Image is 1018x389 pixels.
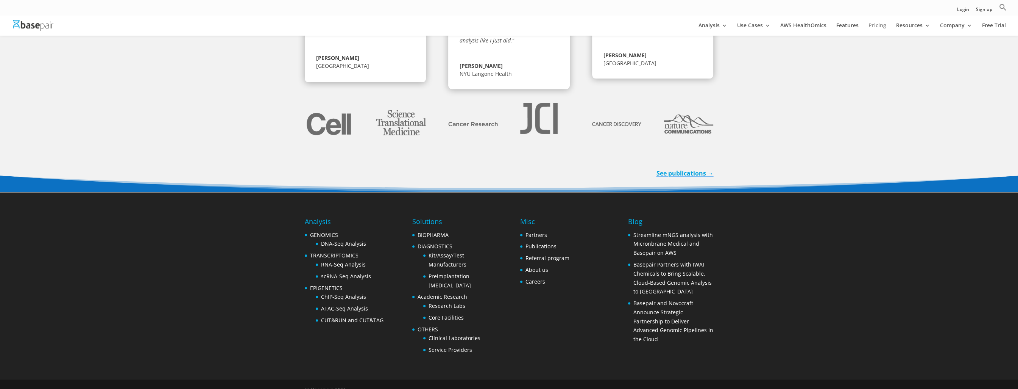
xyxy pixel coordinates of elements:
[999,3,1007,15] a: Search Icon Link
[976,7,992,15] a: Sign up
[603,60,656,67] span: [GEOGRAPHIC_DATA]
[836,23,859,36] a: Features
[460,62,558,70] span: [PERSON_NAME]
[429,302,465,309] a: Research Labs
[429,252,466,268] a: Kit/Assay/Test Manufacturers
[321,273,371,280] a: scRNA-Seq Analysis
[310,284,343,292] a: EPIGENETICS
[982,23,1006,36] a: Free Trial
[13,20,53,31] img: Basepair
[418,231,449,238] a: BIOPHARMA
[321,261,366,268] a: RNA-Seq Analysis
[310,252,359,259] a: TRANSCRIPTOMICS
[305,216,384,230] h4: Analysis
[525,278,545,285] a: Careers
[321,240,366,247] a: DNA-Seq Analysis
[316,54,415,62] span: [PERSON_NAME]
[633,300,713,343] a: Basepair and Novocraft Announce Strategic Partnership to Deliver Advanced Genomic Pipelines in th...
[316,5,413,36] em: “Fast, excellent and reasonably priced…you CAN get all three!! Thank you to the folks at Basepair...
[656,169,714,177] a: See publications →
[698,23,727,36] a: Analysis
[321,305,368,312] a: ATAC-Seq Analysis
[868,23,886,36] a: Pricing
[780,23,826,36] a: AWS HealthOmics
[896,23,930,36] a: Resources
[418,243,452,250] a: DIAGNOSTICS
[321,293,366,300] a: ChIP-Seq Analysis
[429,334,480,342] a: Clinical Laboratories
[429,314,464,321] a: Core Facilities
[737,23,770,36] a: Use Cases
[310,231,338,238] a: GENOMICS
[525,254,569,262] a: Referral program
[633,261,712,295] a: Basepair Partners with IWAI Chemicals to Bring Scalable, Cloud-Based Genomic Analysis to [GEOGRAP...
[429,273,471,289] a: Preimplantation [MEDICAL_DATA]
[633,231,713,257] a: Streamline mNGS analysis with Micronbrane Medical and Basepair on AWS
[429,346,472,353] a: Service Providers
[999,3,1007,11] svg: Search
[418,326,438,333] a: OTHERS
[525,243,557,250] a: Publications
[520,216,569,230] h4: Misc
[873,335,1009,380] iframe: Drift Widget Chat Controller
[603,51,702,59] span: [PERSON_NAME]
[525,266,548,273] a: About us
[460,70,512,77] span: NYU Langone Health
[321,317,384,324] a: CUT&RUN and CUT&TAG
[957,7,969,15] a: Login
[412,216,497,230] h4: Solutions
[525,231,547,238] a: Partners
[316,62,369,69] span: [GEOGRAPHIC_DATA]
[418,293,467,300] a: Academic Research
[940,23,972,36] a: Company
[628,216,713,230] h4: Blog
[460,5,558,44] em: “I really like how easy the website is to use. And how quickly the results are generated, includi...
